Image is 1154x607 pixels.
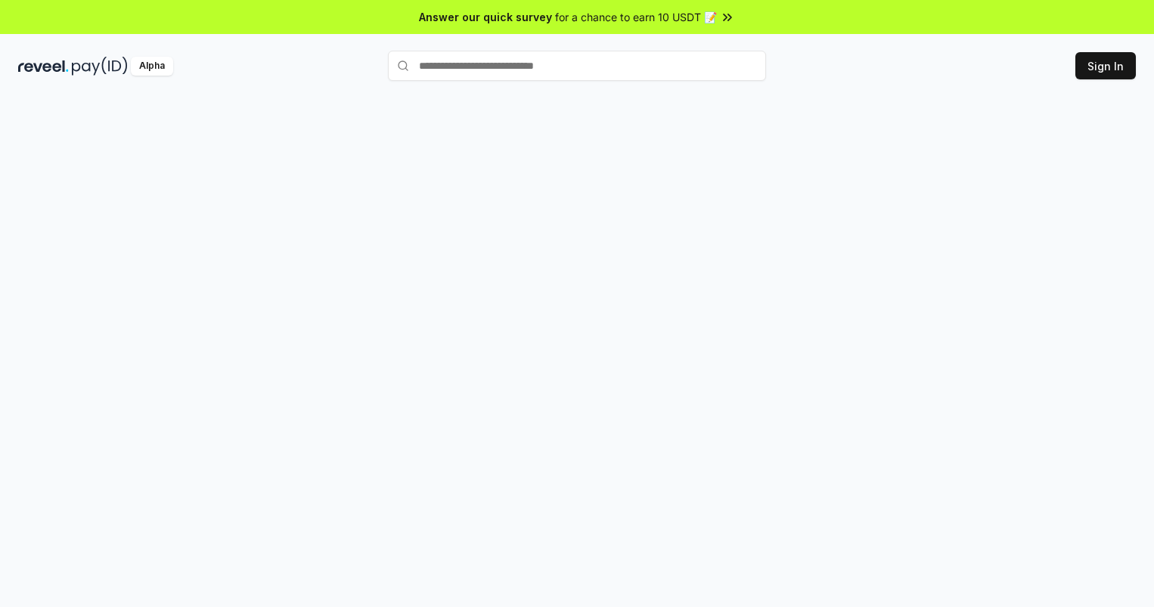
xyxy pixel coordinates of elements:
button: Sign In [1075,52,1136,79]
img: reveel_dark [18,57,69,76]
div: Alpha [131,57,173,76]
span: for a chance to earn 10 USDT 📝 [555,9,717,25]
img: pay_id [72,57,128,76]
span: Answer our quick survey [419,9,552,25]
